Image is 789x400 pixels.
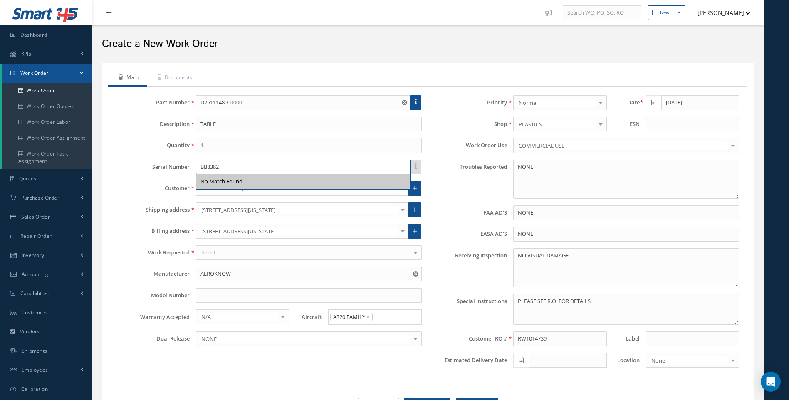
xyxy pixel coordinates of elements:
span: Select [199,249,216,257]
label: Customer RO # [428,336,507,342]
h2: Create a New Work Order [102,38,754,50]
button: [PERSON_NAME] [690,5,750,21]
a: Work Order Quotes [2,99,92,114]
label: Date [613,99,640,106]
label: Dual Release [110,336,190,342]
span: Normal [517,99,596,107]
label: Location [613,357,640,363]
label: Work Order Use [428,142,507,148]
label: Estimated Delivery Date [428,357,507,363]
label: Description [110,121,190,127]
label: ESN [613,121,640,127]
span: Inventory [22,252,45,259]
span: Dashboard [20,31,47,38]
div: Open Intercom Messenger [761,372,781,392]
div: No Match Found [200,178,242,186]
label: Quantity [110,142,190,148]
label: Manufacturer [110,271,190,277]
span: Accounting [22,271,49,278]
div: New [660,9,670,16]
label: Troubles Reported [428,160,507,199]
svg: Reset [413,271,418,277]
a: Work Order [2,83,92,99]
label: Shipping address [110,207,190,213]
span: Capabilities [20,290,49,297]
span: COMMERCIAL USE [517,141,728,150]
label: Warranty Accepted [110,314,190,320]
span: NONE [199,335,411,343]
span: × [366,312,370,321]
span: Vendors [20,328,40,335]
label: FAA AD'S [428,210,507,216]
label: Aircraft [295,314,322,320]
label: Customer [110,185,190,191]
label: EASA AD'S [428,231,507,237]
label: Priority [428,99,507,106]
span: Employees [22,366,48,373]
label: Label [613,336,640,342]
a: Main [108,69,147,87]
span: A320 FAMILY [330,313,373,321]
span: Purchase Order [21,194,59,201]
span: KPIs [21,50,31,57]
svg: Reset [402,100,407,105]
input: Search for option [373,313,417,321]
span: Calibration [21,385,48,393]
label: Model Number [110,292,190,299]
a: Work Order Task Assignment [2,146,92,169]
label: Billing address [110,228,190,234]
span: None [649,356,728,365]
button: Reset [400,95,411,110]
button: Remove option [366,314,370,320]
span: N/A [199,313,278,321]
span: Quotes [19,175,37,182]
span: Repair Order [20,232,52,240]
span: [STREET_ADDRESS][US_STATE] [199,227,398,235]
label: Part Number [110,99,190,106]
a: Documents [147,69,201,87]
button: Reset [411,267,422,281]
label: Shop [428,121,507,127]
a: Work Order Labor [2,114,92,130]
span: PLASTICS [517,120,596,128]
span: Shipments [22,347,47,354]
a: Work Order Assignment [2,130,92,146]
input: Search WO, PO, SO, RO [563,5,641,20]
span: Work Order [20,69,49,77]
span: Sales Order [21,213,50,220]
label: Serial Number [110,164,190,170]
span: [STREET_ADDRESS][US_STATE] [199,206,398,214]
label: Special Instructions [428,294,507,325]
label: Work Requested [110,249,190,256]
label: Receiving Inspection [428,248,507,287]
span: Customers [22,309,48,316]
